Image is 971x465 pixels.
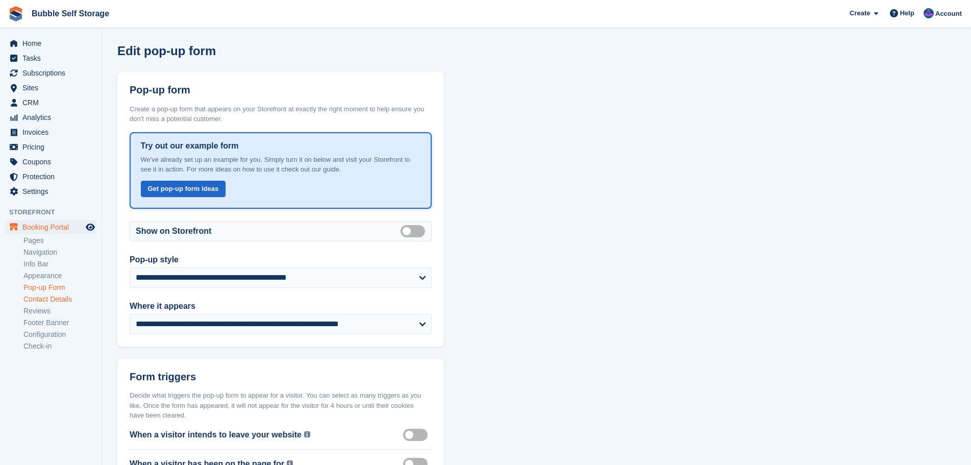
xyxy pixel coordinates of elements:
a: menu [5,81,96,95]
a: Footer Banner [23,318,96,328]
span: Storefront [9,207,102,217]
div: Create a pop-up form that appears on your Storefront at exactly the right moment to help ensure y... [130,104,432,124]
span: Create [850,8,870,18]
a: menu [5,110,96,125]
label: Where it appears [130,300,432,312]
label: Pop-up style [130,254,432,266]
div: Decide what triggers the pop-up form to appear for a visitor. You can select as many triggers as ... [130,390,432,421]
a: menu [5,220,96,234]
h2: Pop-up form [130,84,190,96]
a: menu [5,36,96,51]
a: Get pop-up form ideas [141,181,226,198]
span: Settings [22,184,84,199]
label: When a visitor intends to leave your website [130,429,302,441]
label: Time on page enabled [403,463,432,464]
a: menu [5,51,96,65]
div: Show on Storefront [130,221,432,241]
span: Protection [22,169,84,184]
a: menu [5,155,96,169]
span: Coupons [22,155,84,169]
h2: Form triggers [130,371,196,383]
a: Configuration [23,330,96,339]
span: Subscriptions [22,66,84,80]
span: Tasks [22,51,84,65]
a: Pages [23,236,96,246]
a: Appearance [23,271,96,281]
a: Bubble Self Storage [28,5,113,22]
span: Home [22,36,84,51]
a: menu [5,66,96,80]
span: Sites [22,81,84,95]
span: Account [935,9,962,19]
a: Navigation [23,248,96,257]
a: Info Bar [23,259,96,269]
a: Preview store [84,221,96,233]
a: menu [5,125,96,139]
label: Enabled [401,230,429,232]
label: Exit intent enabled [403,434,432,435]
span: Booking Portal [22,220,84,234]
span: Help [900,8,914,18]
a: menu [5,184,96,199]
a: Contact Details [23,295,96,304]
p: We've already set up an example for you. Simply turn it on below and visit your Storefront to see... [141,155,421,175]
a: Check-in [23,341,96,351]
img: icon-info-grey-7440780725fd019a000dd9b08b2336e03edf1995a4989e88bcd33f0948082b44.svg [304,431,310,437]
h3: Try out our example form [141,141,421,151]
span: Invoices [22,125,84,139]
img: Stuart Jackson [924,8,934,18]
a: menu [5,140,96,154]
a: menu [5,169,96,184]
a: Reviews [23,306,96,316]
a: menu [5,95,96,110]
img: stora-icon-8386f47178a22dfd0bd8f6a31ec36ba5ce8667c1dd55bd0f319d3a0aa187defe.svg [8,6,23,21]
span: Analytics [22,110,84,125]
a: Pop-up Form [23,283,96,292]
span: Pricing [22,140,84,154]
span: CRM [22,95,84,110]
h1: Edit pop-up form [117,44,216,58]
